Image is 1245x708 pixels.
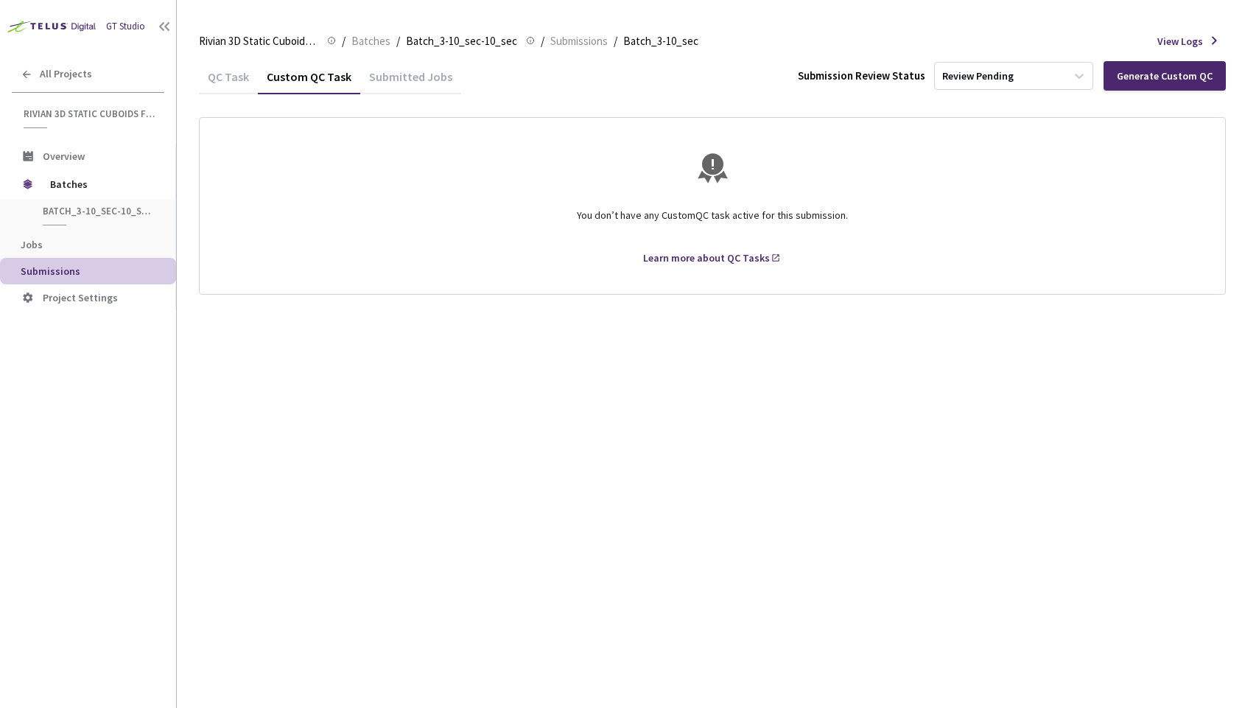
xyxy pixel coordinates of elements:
[43,291,118,304] span: Project Settings
[199,32,318,50] span: Rivian 3D Static Cuboids fixed[2024-25]
[360,69,461,94] div: Submitted Jobs
[342,32,346,50] li: /
[541,32,544,50] li: /
[396,32,400,50] li: /
[50,169,151,199] span: Batches
[351,32,390,50] span: Batches
[643,250,770,266] div: Learn more about QC Tasks
[24,108,155,120] span: Rivian 3D Static Cuboids fixed[2024-25]
[942,69,1014,83] div: Review Pending
[21,264,80,278] span: Submissions
[21,238,43,251] span: Jobs
[217,195,1207,250] div: You don’t have any Custom QC task active for this submission.
[43,150,85,163] span: Overview
[406,32,517,50] span: Batch_3-10_sec-10_sec
[798,67,925,85] div: Submission Review Status
[1157,33,1203,49] span: View Logs
[106,19,145,34] div: GT Studio
[1117,70,1213,82] div: Generate Custom QC
[614,32,617,50] li: /
[550,32,608,50] span: Submissions
[40,68,92,80] span: All Projects
[43,205,152,217] span: Batch_3-10_sec-10_sec
[199,69,258,94] div: QC Task
[547,32,611,49] a: Submissions
[258,69,360,94] div: Custom QC Task
[348,32,393,49] a: Batches
[623,32,698,50] span: Batch_3-10_sec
